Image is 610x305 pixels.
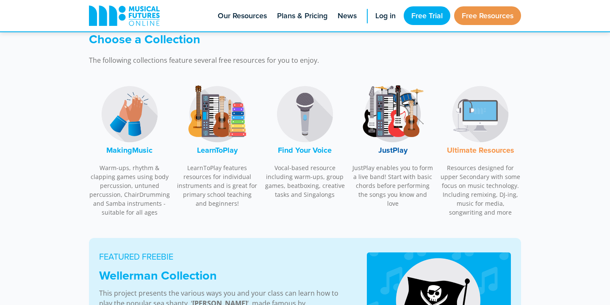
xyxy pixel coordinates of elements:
[278,145,332,156] font: Find Your Voice
[99,266,217,284] strong: Wellerman Collection
[440,163,521,217] p: Resources designed for upper Secondary with some focus on music technology. Including remixing, D...
[338,10,357,22] span: News
[177,78,258,213] a: LearnToPlay LogoLearnToPlay LearnToPlay features resources for individual instruments and is grea...
[352,163,433,208] p: JustPlay enables you to form a live band! Start with basic chords before performing the songs you...
[264,163,346,199] p: Vocal-based resource including warm-ups, group games, beatboxing, creative tasks and Singalongs
[378,145,408,156] font: JustPlay
[98,82,161,146] img: MakingMusic Logo
[454,6,521,25] a: Free Resources
[277,10,327,22] span: Plans & Pricing
[99,250,346,263] p: FEATURED FREEBIE
[197,145,238,156] font: LearnToPlay
[89,78,170,221] a: MakingMusic LogoMakingMusic Warm-ups, rhythm & clapping games using body percussion, untuned perc...
[449,82,512,146] img: Music Technology Logo
[177,163,258,208] p: LearnToPlay features resources for individual instruments and is great for primary school teachin...
[375,10,396,22] span: Log in
[89,55,419,65] p: The following collections feature several free resources for you to enjoy.
[186,82,249,146] img: LearnToPlay Logo
[273,82,337,146] img: Find Your Voice Logo
[106,145,152,156] font: MakingMusic
[440,78,521,221] a: Music Technology LogoUltimate Resources Resources designed for upper Secondary with some focus on...
[361,82,424,146] img: JustPlay Logo
[352,78,433,213] a: JustPlay LogoJustPlay JustPlay enables you to form a live band! Start with basic chords before pe...
[89,163,170,217] p: Warm-ups, rhythm & clapping games using body percussion, untuned percussion, ChairDrumming and Sa...
[447,145,514,156] font: Ultimate Resources
[89,32,419,47] h3: Choose a Collection
[264,78,346,204] a: Find Your Voice LogoFind Your Voice Vocal-based resource including warm-ups, group games, beatbox...
[218,10,267,22] span: Our Resources
[404,6,450,25] a: Free Trial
